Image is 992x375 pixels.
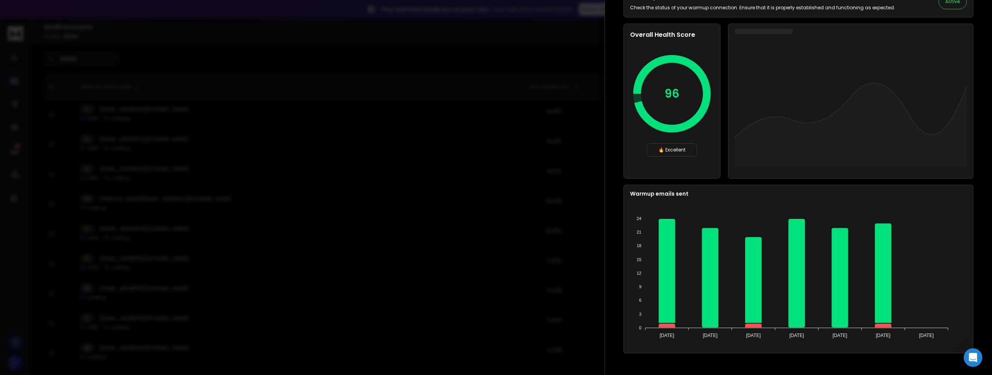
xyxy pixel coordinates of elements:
[746,333,761,338] tspan: [DATE]
[660,333,674,338] tspan: [DATE]
[919,333,934,338] tspan: [DATE]
[639,325,641,330] tspan: 0
[964,348,982,367] div: Open Intercom Messenger
[637,257,641,262] tspan: 15
[630,30,714,40] h2: Overall Health Score
[639,312,641,317] tspan: 3
[637,271,641,275] tspan: 12
[876,333,890,338] tspan: [DATE]
[637,243,641,248] tspan: 18
[703,333,718,338] tspan: [DATE]
[665,87,679,101] p: 96
[630,5,895,11] p: Check the status of your warmup connection. Ensure that it is properly established and functionin...
[630,190,967,198] p: Warmup emails sent
[637,216,641,221] tspan: 24
[639,284,641,289] tspan: 9
[639,298,641,303] tspan: 6
[789,333,804,338] tspan: [DATE]
[637,230,641,234] tspan: 21
[647,143,697,157] div: 🔥 Excellent
[833,333,847,338] tspan: [DATE]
